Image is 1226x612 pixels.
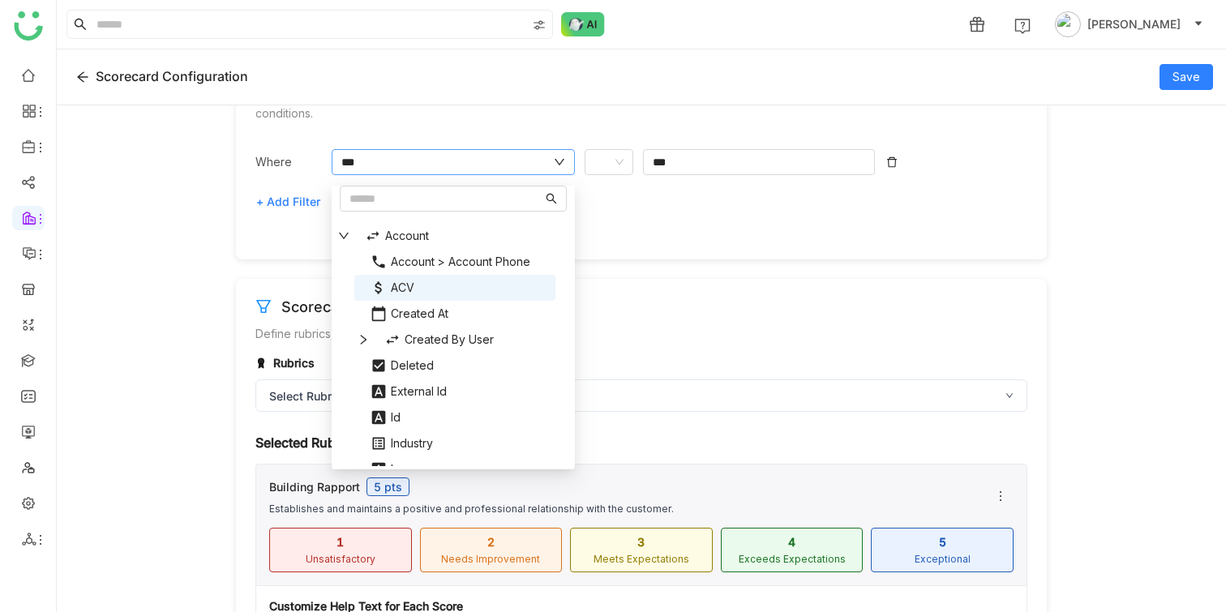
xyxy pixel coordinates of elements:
img: help.svg [1014,18,1031,34]
div: Account [355,223,549,249]
div: Created By User [375,327,549,353]
nz-tree-node-title: Created By User [368,327,555,353]
nz-tree-node-title: Logo [354,456,555,482]
div: Building Rapport [269,480,360,494]
div: 5 pts [367,477,409,496]
nz-tree-node-title: ACV [354,275,555,301]
nz-tree-node-title: Created At [354,301,555,327]
div: ACV [361,275,549,301]
div: Account > Account Phone [361,249,549,275]
button: Save [1160,64,1213,90]
div: Deleted [361,353,549,379]
div: 3 [637,535,645,549]
div: 4 [788,535,795,549]
nz-tree-node-title: Account [349,223,555,249]
img: logo [14,11,43,41]
p: Define rubrics to score calls based on specific criteria. [255,325,742,343]
h3: Scorecard Rubrics [255,298,1027,315]
div: Industry [361,430,549,456]
div: Exceptional [915,553,971,565]
p: Define conditions to filter and score calls based on specific criteria. Use the form below to cre... [255,87,1027,123]
span: Where [255,155,292,169]
div: Rubrics [255,356,1027,370]
nz-tree-node-title: Id [354,404,555,430]
img: avatar [1055,11,1081,37]
div: Selected Rubrics [255,434,358,451]
div: 5 [939,535,946,549]
nz-tree-node-title: Deleted [354,353,555,379]
img: search-type.svg [533,19,546,32]
div: Establishes and maintains a positive and professional relationship with the customer. [269,503,975,515]
div: Scorecard Configuration [70,51,248,103]
button: [PERSON_NAME] [1052,11,1207,37]
div: Needs Improvement [441,553,540,565]
span: Save [1172,68,1200,86]
div: Created At [361,301,549,327]
span: [PERSON_NAME] [1087,15,1181,33]
div: 2 [487,535,495,549]
div: Meets Expectations [594,553,689,565]
div: Id [361,404,549,430]
nz-tree-node-title: Industry [354,430,555,456]
nz-tree-node-title: Account > Account Phone [354,249,555,275]
div: Logo [361,456,549,482]
div: Unsatisfactory [306,553,375,565]
div: Select Rubrics [255,379,1027,412]
div: 1 [337,535,344,549]
div: External Id [361,379,549,404]
div: Exceeds Expectations [739,553,846,565]
span: + Add Filter [256,189,320,215]
img: ask-buddy-normal.svg [561,12,605,36]
nz-tree-node-title: External Id [354,379,555,404]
